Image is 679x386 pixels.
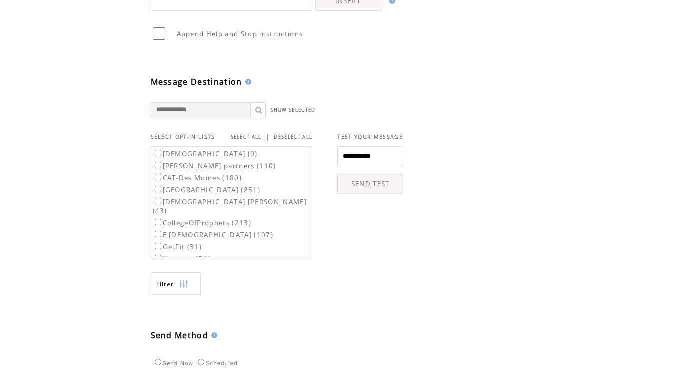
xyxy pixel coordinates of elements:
span: Send Method [151,330,209,341]
input: [GEOGRAPHIC_DATA] (251) [155,186,161,192]
span: Message Destination [151,76,242,87]
span: TEST YOUR MESSAGE [337,133,403,140]
span: Show filters [156,280,174,288]
img: help.gif [208,332,217,338]
a: SELECT ALL [231,134,262,140]
a: Filter [151,272,201,295]
label: E [DEMOGRAPHIC_DATA] (107) [153,230,274,239]
label: [GEOGRAPHIC_DATA] (251) [153,185,261,194]
label: Houston (51) [153,254,211,263]
input: E [DEMOGRAPHIC_DATA] (107) [155,231,161,237]
input: CAT-Des Moines (180) [155,174,161,180]
a: DESELECT ALL [274,134,312,140]
a: SHOW SELECTED [271,107,316,113]
input: Scheduled [198,359,204,365]
label: Scheduled [195,360,238,366]
label: Send Now [152,360,193,366]
span: Append Help and Stop instructions [177,29,303,38]
img: help.gif [242,79,251,85]
a: SEND TEST [337,174,403,194]
input: CollegeOfProphets (213) [155,219,161,225]
input: [PERSON_NAME] partners (110) [155,162,161,168]
input: GetFit (31) [155,243,161,249]
input: [DEMOGRAPHIC_DATA] (0) [155,150,161,156]
label: [PERSON_NAME] partners (110) [153,161,276,170]
input: [DEMOGRAPHIC_DATA] [PERSON_NAME] (43) [155,198,161,204]
img: filters.png [179,273,188,295]
input: Houston (51) [155,255,161,261]
span: SELECT OPT-IN LISTS [151,133,215,140]
label: CAT-Des Moines (180) [153,173,242,182]
label: CollegeOfProphets (213) [153,218,252,227]
label: GetFit (31) [153,242,202,251]
span: | [266,132,270,141]
input: Send Now [155,359,161,365]
label: [DEMOGRAPHIC_DATA] [PERSON_NAME] (43) [153,197,307,215]
label: [DEMOGRAPHIC_DATA] (0) [153,149,258,158]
